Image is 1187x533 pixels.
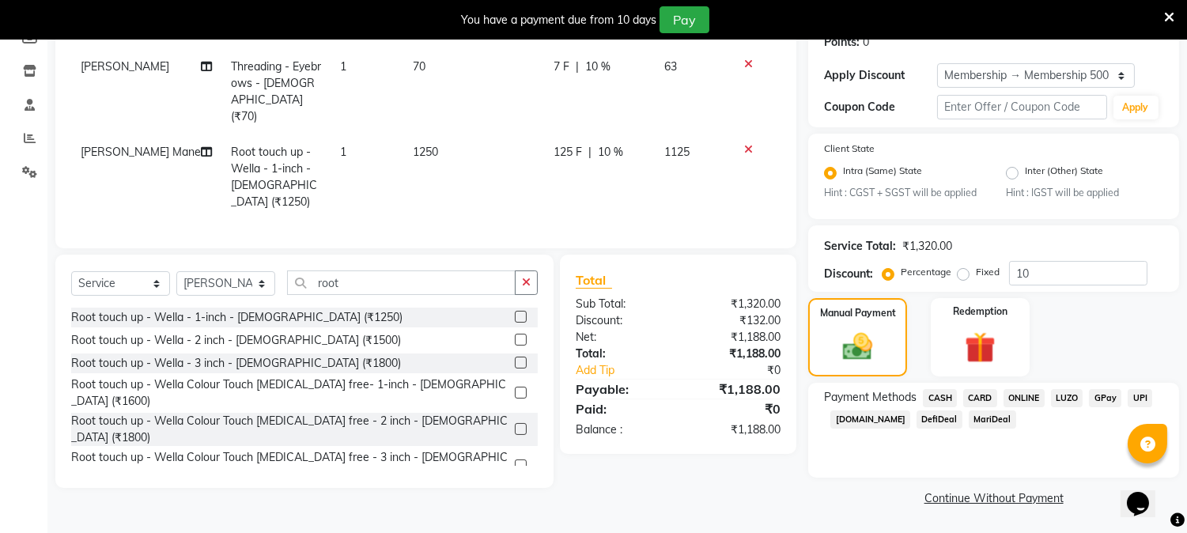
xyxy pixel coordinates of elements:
[679,312,793,329] div: ₹132.00
[71,376,508,410] div: Root touch up - Wella Colour Touch [MEDICAL_DATA] free- 1-inch - [DEMOGRAPHIC_DATA] (₹1600)
[824,238,896,255] div: Service Total:
[1113,96,1159,119] button: Apply
[963,389,997,407] span: CARD
[1089,389,1121,407] span: GPay
[564,380,679,399] div: Payable:
[824,186,981,200] small: Hint : CGST + SGST will be applied
[564,329,679,346] div: Net:
[679,399,793,418] div: ₹0
[231,59,321,123] span: Threading - Eyebrows - [DEMOGRAPHIC_DATA] (₹70)
[917,410,962,429] span: DefiDeal
[1025,164,1103,183] label: Inter (Other) State
[564,362,697,379] a: Add Tip
[71,309,403,326] div: Root touch up - Wella - 1-inch - [DEMOGRAPHIC_DATA] (₹1250)
[413,59,425,74] span: 70
[664,59,677,74] span: 63
[564,399,679,418] div: Paid:
[1006,186,1163,200] small: Hint : IGST will be applied
[679,346,793,362] div: ₹1,188.00
[664,145,690,159] span: 1125
[340,145,346,159] span: 1
[811,490,1176,507] a: Continue Without Payment
[1121,470,1171,517] iframe: chat widget
[824,67,937,84] div: Apply Discount
[901,265,951,279] label: Percentage
[824,389,917,406] span: Payment Methods
[576,59,579,75] span: |
[81,145,201,159] span: [PERSON_NAME] Mane
[679,421,793,438] div: ₹1,188.00
[902,238,952,255] div: ₹1,320.00
[554,144,582,161] span: 125 F
[81,59,169,74] span: [PERSON_NAME]
[969,410,1016,429] span: MariDeal
[588,144,592,161] span: |
[564,346,679,362] div: Total:
[937,95,1106,119] input: Enter Offer / Coupon Code
[660,6,709,33] button: Pay
[585,59,611,75] span: 10 %
[564,296,679,312] div: Sub Total:
[824,266,873,282] div: Discount:
[576,272,612,289] span: Total
[830,410,910,429] span: [DOMAIN_NAME]
[554,59,569,75] span: 7 F
[976,265,1000,279] label: Fixed
[71,332,401,349] div: Root touch up - Wella - 2 inch - [DEMOGRAPHIC_DATA] (₹1500)
[923,389,957,407] span: CASH
[1051,389,1083,407] span: LUZO
[564,421,679,438] div: Balance :
[679,296,793,312] div: ₹1,320.00
[953,304,1007,319] label: Redemption
[824,99,937,115] div: Coupon Code
[843,164,922,183] label: Intra (Same) State
[863,34,869,51] div: 0
[1128,389,1152,407] span: UPI
[697,362,793,379] div: ₹0
[564,312,679,329] div: Discount:
[71,449,508,482] div: Root touch up - Wella Colour Touch [MEDICAL_DATA] free - 3 inch - [DEMOGRAPHIC_DATA] (₹2100)
[834,330,881,364] img: _cash.svg
[824,34,860,51] div: Points:
[598,144,623,161] span: 10 %
[1004,389,1045,407] span: ONLINE
[679,329,793,346] div: ₹1,188.00
[824,142,875,156] label: Client State
[340,59,346,74] span: 1
[71,355,401,372] div: Root touch up - Wella - 3 inch - [DEMOGRAPHIC_DATA] (₹1800)
[413,145,438,159] span: 1250
[820,306,896,320] label: Manual Payment
[461,12,656,28] div: You have a payment due from 10 days
[287,270,516,295] input: Search or Scan
[679,380,793,399] div: ₹1,188.00
[71,413,508,446] div: Root touch up - Wella Colour Touch [MEDICAL_DATA] free - 2 inch - [DEMOGRAPHIC_DATA] (₹1800)
[231,145,317,209] span: Root touch up - Wella - 1-inch - [DEMOGRAPHIC_DATA] (₹1250)
[955,328,1005,367] img: _gift.svg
